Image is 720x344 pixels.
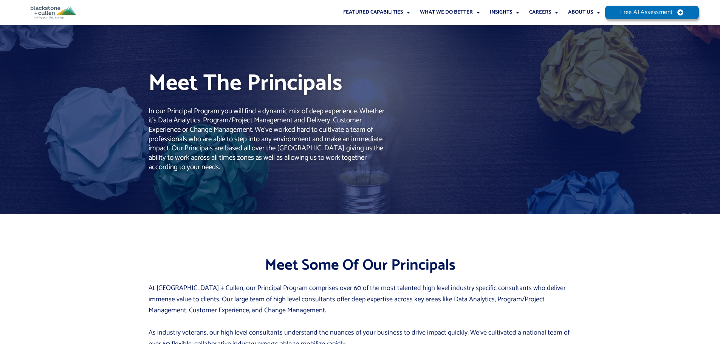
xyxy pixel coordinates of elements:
[620,9,672,15] span: Free AI Assessment
[149,256,572,275] h2: Meet Some Of Our Principals
[149,283,572,316] p: At [GEOGRAPHIC_DATA] + Cullen, our Principal Program comprises over 60 of the most talented high ...
[149,107,386,172] h2: In our Principal Program you will find a dynamic mix of deep experience. Whether it’s Data Analyt...
[605,6,699,19] a: Free AI Assessment
[149,68,359,99] h1: Meet The Principals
